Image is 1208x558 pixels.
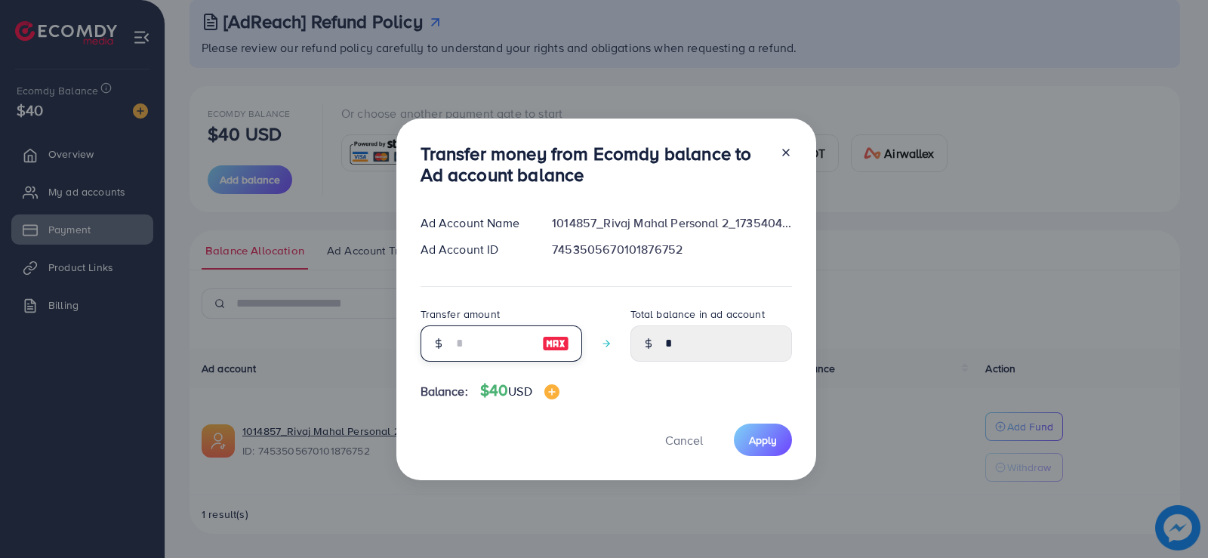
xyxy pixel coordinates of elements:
[480,381,559,400] h4: $40
[508,383,532,399] span: USD
[421,307,500,322] label: Transfer amount
[421,383,468,400] span: Balance:
[542,334,569,353] img: image
[408,241,541,258] div: Ad Account ID
[544,384,559,399] img: image
[408,214,541,232] div: Ad Account Name
[665,432,703,449] span: Cancel
[540,241,803,258] div: 7453505670101876752
[630,307,765,322] label: Total balance in ad account
[734,424,792,456] button: Apply
[421,143,768,187] h3: Transfer money from Ecomdy balance to Ad account balance
[749,433,777,448] span: Apply
[540,214,803,232] div: 1014857_Rivaj Mahal Personal 2_1735404529188
[646,424,722,456] button: Cancel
